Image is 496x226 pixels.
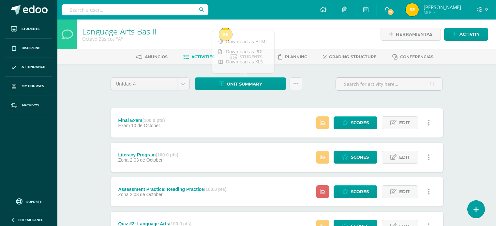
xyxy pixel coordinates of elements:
[136,52,168,62] a: Anuncios
[116,78,172,90] span: Unidad 4
[142,118,165,123] strong: (100.0 pts)
[118,187,226,192] div: Assessment Practice: Reading Practice
[204,187,226,192] strong: (100.0 pts)
[134,157,163,163] span: 03 de October
[399,117,410,129] span: Edit
[424,10,461,15] span: Mi Perfil
[111,78,189,90] a: Unidad 4
[212,47,274,57] a: Download as PDF
[134,192,163,197] span: 03 de October
[278,52,308,62] a: Planning
[5,39,52,58] a: Discipline
[5,77,52,96] a: My courses
[334,116,377,129] a: Scores
[285,54,308,59] span: Planning
[444,28,488,41] a: Activity
[156,152,178,157] strong: (100.0 pts)
[400,54,433,59] span: Conferencias
[22,103,39,108] span: Archivos
[459,28,480,40] span: Activity
[8,197,50,206] a: Soporte
[227,78,262,90] span: Unit summary
[118,123,130,128] span: Exam
[406,3,419,16] img: 4e9def19cc85b7c337b3cd984476dcf2.png
[392,52,433,62] a: Conferencias
[82,36,211,42] div: Octavo Básicos 'A'
[323,52,376,62] a: Grading structure
[396,28,432,40] span: Herramientas
[18,218,43,222] span: Cerrar panel
[82,26,157,37] a: Language Arts Bas II
[22,26,39,32] span: Students
[191,54,215,59] span: Activities
[329,54,376,59] span: Grading structure
[5,96,52,115] a: Archivos
[131,123,160,128] span: 10 de October
[195,77,286,90] a: Unit summary
[118,157,132,163] span: Zona 2
[22,84,44,89] span: My courses
[212,57,274,67] a: Download as XLS
[22,64,45,70] span: Attendance
[336,78,443,90] input: Search for activity here…
[118,118,165,123] div: Final Exam
[399,186,410,198] span: Edit
[5,58,52,77] a: Attendance
[351,186,369,198] span: Scores
[183,52,215,62] a: Activities
[62,4,208,15] input: Search a user…
[351,117,369,129] span: Scores
[387,8,394,16] span: 21
[145,54,168,59] span: Anuncios
[399,151,410,163] span: Edit
[424,4,461,10] span: [PERSON_NAME]
[351,151,369,163] span: Scores
[118,192,132,197] span: Zona 2
[212,36,274,47] a: Download as HTML
[118,152,178,157] div: Literacy Program
[381,28,441,41] a: Herramientas
[5,20,52,39] a: Students
[82,27,211,36] h1: Language Arts Bas II
[334,151,377,164] a: Scores
[334,185,377,198] a: Scores
[219,28,232,41] img: 4e9def19cc85b7c337b3cd984476dcf2.png
[22,46,40,51] span: Discipline
[26,199,42,204] span: Soporte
